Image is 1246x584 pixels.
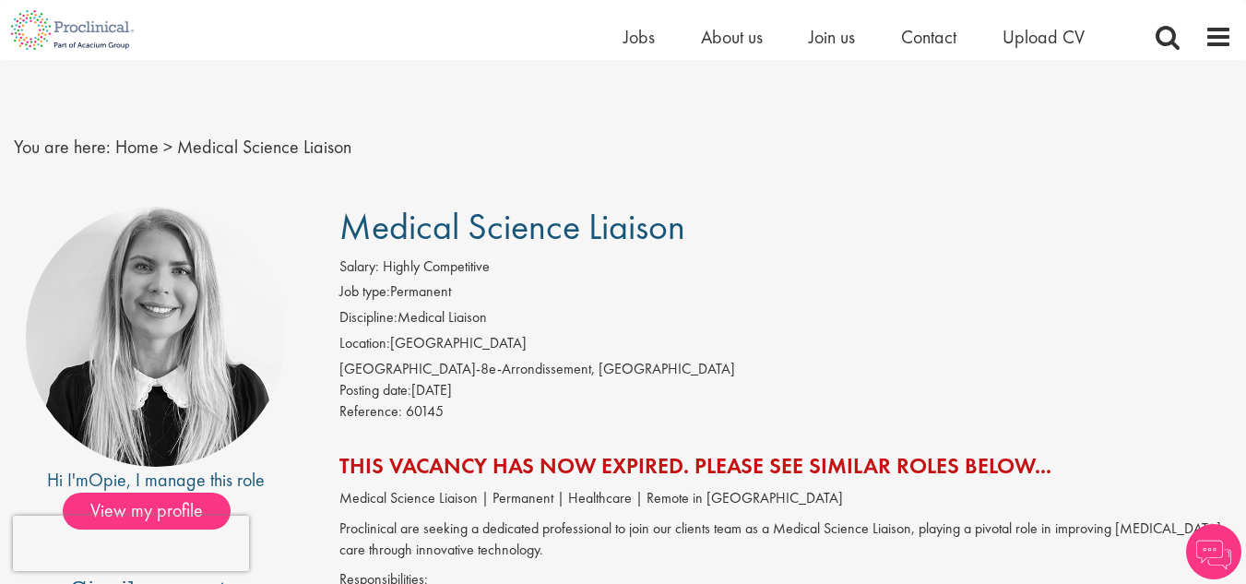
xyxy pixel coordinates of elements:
a: View my profile [63,496,249,520]
img: imeage of recruiter Opie Inglis [26,207,286,467]
span: > [163,135,172,159]
label: Job type: [339,281,390,303]
li: Permanent [339,281,1232,307]
span: You are here: [14,135,111,159]
div: [DATE] [339,380,1232,401]
span: 60145 [406,401,444,421]
label: Discipline: [339,307,398,328]
label: Reference: [339,401,402,423]
span: Medical Science Liaison [177,135,351,159]
a: About us [701,25,763,49]
a: Jobs [623,25,655,49]
div: Hi I'm , I manage this role [14,467,298,494]
span: View my profile [63,493,231,530]
span: Medical Science Liaison [339,203,685,250]
li: Medical Liaison [339,307,1232,333]
a: breadcrumb link [115,135,159,159]
img: Chatbot [1186,524,1241,579]
span: Highly Competitive [383,256,490,276]
label: Location: [339,333,390,354]
p: Medical Science Liaison | Permanent | Healthcare | Remote in [GEOGRAPHIC_DATA] [339,488,1232,509]
span: Posting date: [339,380,411,399]
a: Join us [809,25,855,49]
iframe: reCAPTCHA [13,516,249,571]
h2: This vacancy has now expired. Please see similar roles below... [339,454,1232,478]
div: [GEOGRAPHIC_DATA]-8e-Arrondissement, [GEOGRAPHIC_DATA] [339,359,1232,380]
a: Opie [89,468,126,492]
label: Salary: [339,256,379,278]
a: Contact [901,25,956,49]
a: Upload CV [1003,25,1085,49]
p: Proclinical are seeking a dedicated professional to join our clients team as a Medical Science Li... [339,518,1232,561]
li: [GEOGRAPHIC_DATA] [339,333,1232,359]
